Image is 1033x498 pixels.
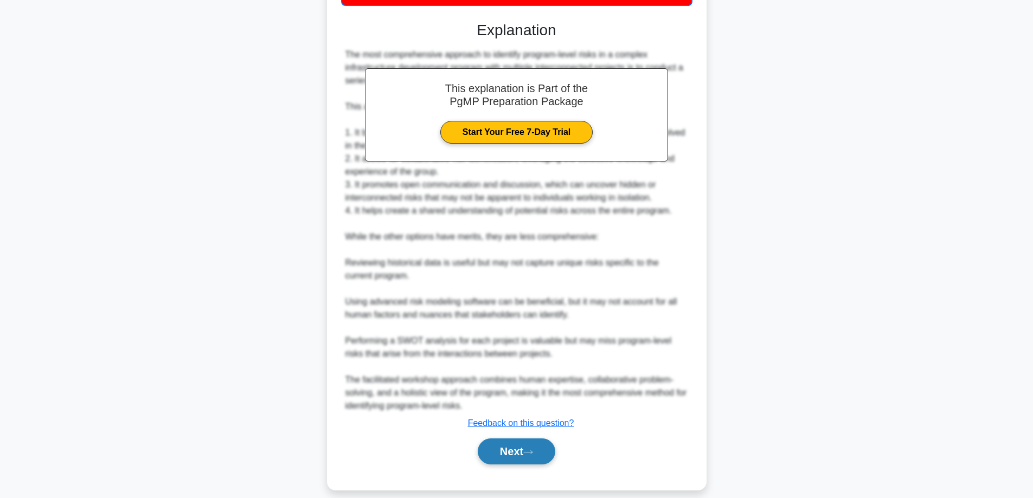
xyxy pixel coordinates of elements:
a: Start Your Free 7-Day Trial [440,121,593,144]
h3: Explanation [348,21,686,40]
a: Feedback on this question? [468,418,574,428]
button: Next [478,438,555,464]
div: The most comprehensive approach to identify program-level risks in a complex infrastructure devel... [345,48,688,412]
